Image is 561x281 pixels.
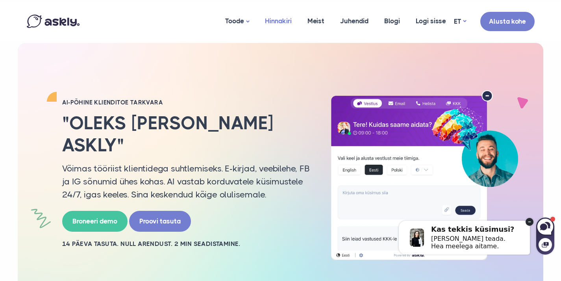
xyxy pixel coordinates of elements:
[62,162,310,201] p: Võimas tööriist klientidega suhtlemiseks. E-kirjad, veebilehe, FB ja IG sõnumid ühes kohas. AI va...
[454,16,466,27] a: ET
[480,12,535,31] a: Alusta kohe
[257,2,300,40] a: Hinnakiri
[62,211,128,232] a: Broneeri demo
[62,112,310,156] h2: "Oleks [PERSON_NAME] Askly"
[376,2,408,40] a: Blogi
[322,90,527,261] img: AI multilingual chat
[300,2,332,40] a: Meist
[62,240,310,248] h2: 14 PÄEVA TASUTA. NULL ARENDUST. 2 MIN SEADISTAMINE.
[62,99,310,106] h2: AI-PÕHINE KLIENDITOE TARKVARA
[217,2,257,41] a: Toode
[27,15,80,28] img: Askly
[332,2,376,40] a: Juhendid
[408,2,454,40] a: Logi sisse
[129,211,191,232] a: Proovi tasuta
[393,207,555,255] iframe: Askly chat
